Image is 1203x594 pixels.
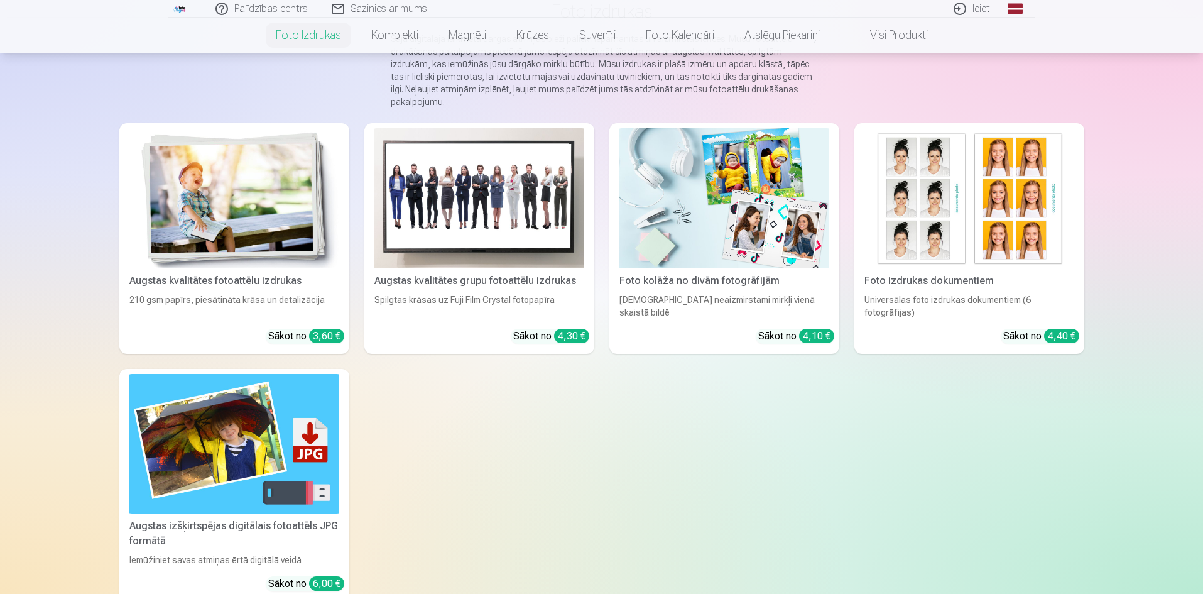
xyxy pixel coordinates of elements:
img: Foto izdrukas dokumentiem [864,128,1074,268]
div: Sākot no [758,329,834,344]
a: Augstas kvalitātes fotoattēlu izdrukasAugstas kvalitātes fotoattēlu izdrukas210 gsm papīrs, piesā... [119,123,349,354]
a: Komplekti [356,18,433,53]
div: Sākot no [268,329,344,344]
div: 6,00 € [309,576,344,591]
div: Augstas kvalitātes fotoattēlu izdrukas [124,273,344,289]
div: [DEMOGRAPHIC_DATA] neaizmirstami mirkļi vienā skaistā bildē [614,294,834,319]
img: Augstas izšķirtspējas digitālais fotoattēls JPG formātā [129,374,339,514]
div: Foto izdrukas dokumentiem [859,273,1079,289]
img: Foto kolāža no divām fotogrāfijām [619,128,829,268]
img: Augstas kvalitātes fotoattēlu izdrukas [129,128,339,268]
div: Sākot no [1003,329,1079,344]
p: Šajā digitālajā laikmetā dārgās atmiņas bieži paliek nepamanītas un aizmirstas ierīcēs. Mūsu foto... [391,33,813,108]
a: Krūzes [501,18,564,53]
a: Magnēti [433,18,501,53]
div: 4,40 € [1044,329,1079,343]
img: Augstas kvalitātes grupu fotoattēlu izdrukas [374,128,584,268]
div: 3,60 € [309,329,344,343]
a: Visi produkti [835,18,943,53]
div: Sākot no [268,576,344,591]
a: Atslēgu piekariņi [729,18,835,53]
div: Augstas kvalitātes grupu fotoattēlu izdrukas [369,273,589,289]
div: Foto kolāža no divām fotogrāfijām [614,273,834,289]
div: 4,30 € [554,329,589,343]
a: Suvenīri [564,18,631,53]
div: 210 gsm papīrs, piesātināta krāsa un detalizācija [124,294,344,319]
div: Augstas izšķirtspējas digitālais fotoattēls JPG formātā [124,519,344,549]
div: Sākot no [513,329,589,344]
a: Augstas kvalitātes grupu fotoattēlu izdrukasAugstas kvalitātes grupu fotoattēlu izdrukasSpilgtas ... [364,123,594,354]
a: Foto izdrukas [261,18,356,53]
div: 4,10 € [799,329,834,343]
div: Iemūžiniet savas atmiņas ērtā digitālā veidā [124,554,344,566]
div: Universālas foto izdrukas dokumentiem (6 fotogrāfijas) [859,294,1079,319]
img: /fa1 [173,5,187,13]
a: Foto kalendāri [631,18,729,53]
div: Spilgtas krāsas uz Fuji Film Crystal fotopapīra [369,294,589,319]
a: Foto izdrukas dokumentiemFoto izdrukas dokumentiemUniversālas foto izdrukas dokumentiem (6 fotogr... [854,123,1084,354]
a: Foto kolāža no divām fotogrāfijāmFoto kolāža no divām fotogrāfijām[DEMOGRAPHIC_DATA] neaizmirstam... [609,123,839,354]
